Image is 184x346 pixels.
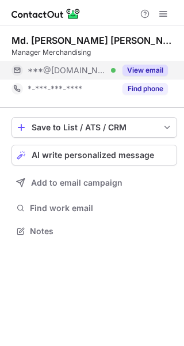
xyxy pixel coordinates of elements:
button: Reveal Button [122,65,168,76]
button: save-profile-one-click [11,117,177,138]
span: ***@[DOMAIN_NAME] [28,65,107,76]
button: Reveal Button [122,83,168,95]
img: ContactOut v5.3.10 [11,7,80,21]
button: Notes [11,223,177,239]
span: AI write personalized message [32,151,154,160]
div: Manager Merchandising [11,47,177,58]
span: Find work email [30,203,172,213]
div: Md. [PERSON_NAME] [PERSON_NAME] [11,35,177,46]
span: Add to email campaign [31,178,122,187]
span: Notes [30,226,172,236]
button: Add to email campaign [11,172,177,193]
button: AI write personalized message [11,145,177,166]
button: Find work email [11,200,177,216]
div: Save to List / ATS / CRM [32,123,157,132]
